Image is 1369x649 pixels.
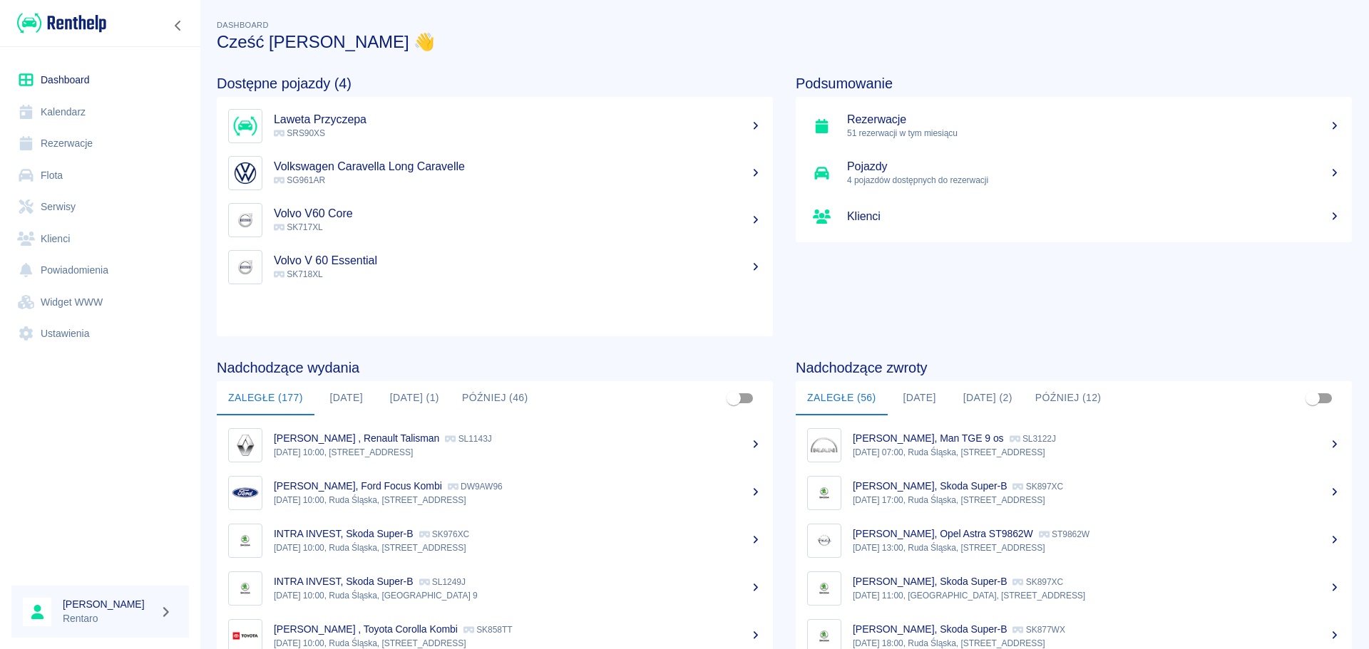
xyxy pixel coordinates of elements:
[274,528,414,539] p: INTRA INVEST, Skoda Super-B
[796,516,1352,564] a: Image[PERSON_NAME], Opel Astra ST9862W ST9862W[DATE] 13:00, Ruda Śląska, [STREET_ADDRESS]
[217,381,314,415] button: Zaległe (177)
[217,150,773,197] a: ImageVolkswagen Caravella Long Caravelle SG961AR
[811,527,838,554] img: Image
[217,32,1352,52] h3: Cześć [PERSON_NAME] 👋
[796,381,888,415] button: Zaległe (56)
[217,469,773,516] a: Image[PERSON_NAME], Ford Focus Kombi DW9AW96[DATE] 10:00, Ruda Śląska, [STREET_ADDRESS]
[796,103,1352,150] a: Rezerwacje51 rezerwacji w tym miesiącu
[217,564,773,612] a: ImageINTRA INVEST, Skoda Super-B SL1249J[DATE] 10:00, Ruda Śląska, [GEOGRAPHIC_DATA] 9
[847,174,1340,187] p: 4 pojazdów dostępnych do rezerwacji
[274,254,762,268] h5: Volvo V 60 Essential
[1024,381,1113,415] button: Później (12)
[314,381,379,415] button: [DATE]
[847,209,1340,224] h5: Klienci
[853,432,1004,444] p: [PERSON_NAME], Man TGE 9 os
[419,529,470,539] p: SK976XC
[11,96,189,128] a: Kalendarz
[11,318,189,350] a: Ustawienia
[217,21,269,29] span: Dashboard
[448,482,503,492] p: DW9AW96
[274,222,323,232] span: SK717XL
[11,160,189,192] a: Flota
[274,494,762,507] p: [DATE] 10:00, Ruda Śląska, [STREET_ADDRESS]
[274,160,762,174] h5: Volkswagen Caravella Long Caravelle
[274,207,762,221] h5: Volvo V60 Core
[63,597,154,611] h6: [PERSON_NAME]
[445,434,491,444] p: SL1143J
[11,64,189,96] a: Dashboard
[1012,577,1063,587] p: SK897XC
[274,432,439,444] p: [PERSON_NAME] , Renault Talisman
[217,359,773,376] h4: Nadchodzące wydania
[796,359,1352,376] h4: Nadchodzące zwroty
[853,480,1007,492] p: [PERSON_NAME], Skoda Super-B
[847,160,1340,174] h5: Pojazdy
[17,11,106,35] img: Renthelp logo
[274,541,762,554] p: [DATE] 10:00, Ruda Śląska, [STREET_ADDRESS]
[274,446,762,459] p: [DATE] 10:00, [STREET_ADDRESS]
[796,150,1352,197] a: Pojazdy4 pojazdów dostępnych do rezerwacji
[232,113,259,140] img: Image
[11,254,189,286] a: Powiadomienia
[853,623,1007,635] p: [PERSON_NAME], Skoda Super-B
[232,527,259,554] img: Image
[811,479,838,507] img: Image
[274,113,762,127] h5: Laweta Przyczepa
[463,625,513,635] p: SK858TT
[853,589,1340,602] p: [DATE] 11:00, [GEOGRAPHIC_DATA], [STREET_ADDRESS]
[11,191,189,223] a: Serwisy
[274,576,414,587] p: INTRA INVEST, Skoda Super-B
[274,589,762,602] p: [DATE] 10:00, Ruda Śląska, [GEOGRAPHIC_DATA] 9
[274,623,458,635] p: [PERSON_NAME] , Toyota Corolla Kombi
[796,564,1352,612] a: Image[PERSON_NAME], Skoda Super-B SK897XC[DATE] 11:00, [GEOGRAPHIC_DATA], [STREET_ADDRESS]
[811,432,838,459] img: Image
[217,516,773,564] a: ImageINTRA INVEST, Skoda Super-B SK976XC[DATE] 10:00, Ruda Śląska, [STREET_ADDRESS]
[811,575,838,602] img: Image
[796,421,1352,469] a: Image[PERSON_NAME], Man TGE 9 os SL3122J[DATE] 07:00, Ruda Śląska, [STREET_ADDRESS]
[274,480,442,492] p: [PERSON_NAME], Ford Focus Kombi
[952,381,1024,415] button: [DATE] (2)
[853,528,1033,539] p: [PERSON_NAME], Opel Astra ST9862W
[11,128,189,160] a: Rezerwacje
[232,575,259,602] img: Image
[274,128,325,138] span: SRS90XS
[11,223,189,255] a: Klienci
[796,75,1352,92] h4: Podsumowanie
[796,469,1352,516] a: Image[PERSON_NAME], Skoda Super-B SK897XC[DATE] 17:00, Ruda Śląska, [STREET_ADDRESS]
[232,207,259,234] img: Image
[274,269,323,279] span: SK718XL
[853,541,1340,554] p: [DATE] 13:00, Ruda Śląska, [STREET_ADDRESS]
[232,432,259,459] img: Image
[1012,625,1065,635] p: SK877WX
[168,16,189,35] button: Zwiń nawigację
[1299,385,1326,412] span: Pokaż przypisane tylko do mnie
[11,286,189,318] a: Widget WWW
[419,577,466,587] p: SL1249J
[232,254,259,281] img: Image
[379,381,451,415] button: [DATE] (1)
[232,479,259,507] img: Image
[1012,482,1063,492] p: SK897XC
[217,75,773,92] h4: Dostępne pojazdy (4)
[888,381,952,415] button: [DATE]
[274,175,325,185] span: SG961AR
[11,11,106,35] a: Renthelp logo
[217,421,773,469] a: Image[PERSON_NAME] , Renault Talisman SL1143J[DATE] 10:00, [STREET_ADDRESS]
[217,244,773,291] a: ImageVolvo V 60 Essential SK718XL
[217,103,773,150] a: ImageLaweta Przyczepa SRS90XS
[1039,529,1089,539] p: ST9862W
[847,113,1340,127] h5: Rezerwacje
[853,446,1340,459] p: [DATE] 07:00, Ruda Śląska, [STREET_ADDRESS]
[217,197,773,244] a: ImageVolvo V60 Core SK717XL
[232,160,259,187] img: Image
[853,576,1007,587] p: [PERSON_NAME], Skoda Super-B
[63,611,154,626] p: Rentaro
[847,127,1340,140] p: 51 rezerwacji w tym miesiącu
[1010,434,1056,444] p: SL3122J
[451,381,540,415] button: Później (46)
[720,385,747,412] span: Pokaż przypisane tylko do mnie
[796,197,1352,237] a: Klienci
[853,494,1340,507] p: [DATE] 17:00, Ruda Śląska, [STREET_ADDRESS]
